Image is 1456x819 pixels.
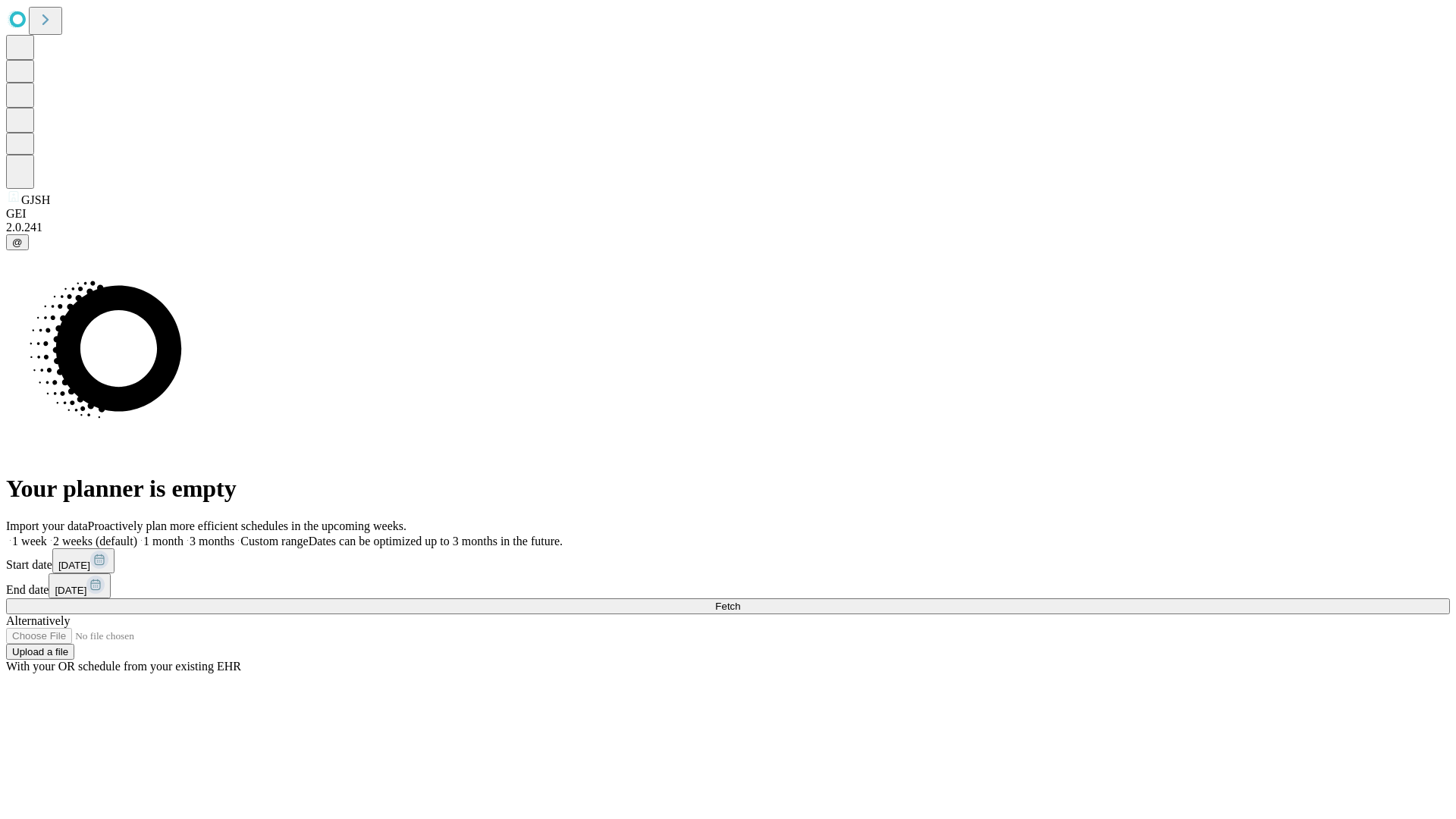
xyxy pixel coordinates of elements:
span: Proactively plan more efficient schedules in the upcoming weeks. [88,519,406,532]
span: With your OR schedule from your existing EHR [6,660,241,673]
div: GEI [6,207,1450,221]
span: Import your data [6,519,88,532]
span: 1 week [12,535,47,548]
span: Custom range [240,535,308,548]
span: Dates can be optimized up to 3 months in the future. [309,535,563,548]
span: Fetch [715,601,740,612]
span: [DATE] [55,585,86,596]
span: 1 month [143,535,184,548]
button: Fetch [6,598,1450,614]
span: [DATE] [58,560,90,571]
span: 3 months [190,535,234,548]
span: @ [12,237,23,248]
button: @ [6,234,29,250]
button: [DATE] [52,548,115,573]
button: Upload a file [6,644,74,660]
h1: Your planner is empty [6,475,1450,503]
span: Alternatively [6,614,70,627]
button: [DATE] [49,573,111,598]
div: End date [6,573,1450,598]
div: 2.0.241 [6,221,1450,234]
span: GJSH [21,193,50,206]
span: 2 weeks (default) [53,535,137,548]
div: Start date [6,548,1450,573]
